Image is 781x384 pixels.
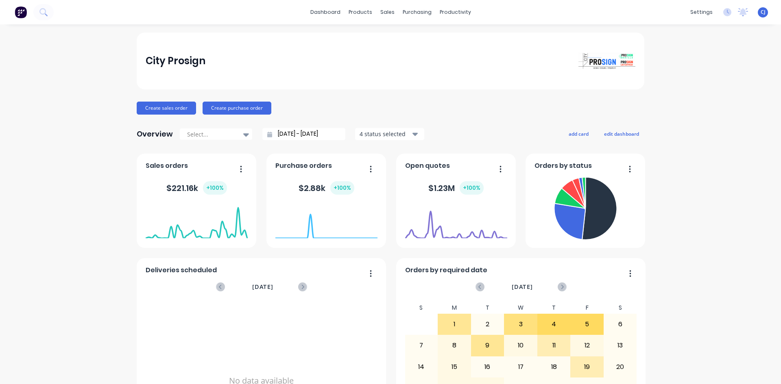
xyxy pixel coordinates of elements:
div: $ 2.88k [299,181,354,195]
div: + 100 % [460,181,484,195]
div: 11 [538,335,570,356]
span: Open quotes [405,161,450,171]
div: productivity [436,6,475,18]
div: 9 [471,335,504,356]
div: S [405,302,438,314]
div: 20 [604,357,637,377]
span: Purchase orders [275,161,332,171]
span: Sales orders [146,161,188,171]
div: sales [376,6,399,18]
div: 5 [571,314,603,334]
div: 14 [405,357,438,377]
div: 3 [504,314,537,334]
div: M [438,302,471,314]
a: dashboard [306,6,345,18]
button: add card [563,128,594,139]
div: products [345,6,376,18]
div: Overview [137,126,173,142]
div: 4 status selected [360,130,411,138]
div: 8 [438,335,471,356]
button: 4 status selected [355,128,424,140]
div: City Prosign [146,53,205,69]
div: + 100 % [203,181,227,195]
div: 6 [604,314,637,334]
div: T [537,302,571,314]
div: F [570,302,604,314]
img: Factory [15,6,27,18]
div: S [604,302,637,314]
button: edit dashboard [599,128,644,139]
div: T [471,302,504,314]
div: 19 [571,357,603,377]
div: + 100 % [330,181,354,195]
div: 13 [604,335,637,356]
div: 7 [405,335,438,356]
button: Create purchase order [203,102,271,115]
div: 10 [504,335,537,356]
div: settings [686,6,717,18]
button: Create sales order [137,102,196,115]
div: 1 [438,314,471,334]
span: Orders by status [534,161,592,171]
div: 18 [538,357,570,377]
img: City Prosign [578,53,635,69]
span: CJ [761,9,766,16]
div: 15 [438,357,471,377]
span: [DATE] [252,282,273,291]
div: 4 [538,314,570,334]
span: [DATE] [512,282,533,291]
div: 17 [504,357,537,377]
div: $ 1.23M [428,181,484,195]
div: purchasing [399,6,436,18]
div: 2 [471,314,504,334]
div: 16 [471,357,504,377]
div: $ 221.16k [166,181,227,195]
div: 12 [571,335,603,356]
span: Deliveries scheduled [146,265,217,275]
div: W [504,302,537,314]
